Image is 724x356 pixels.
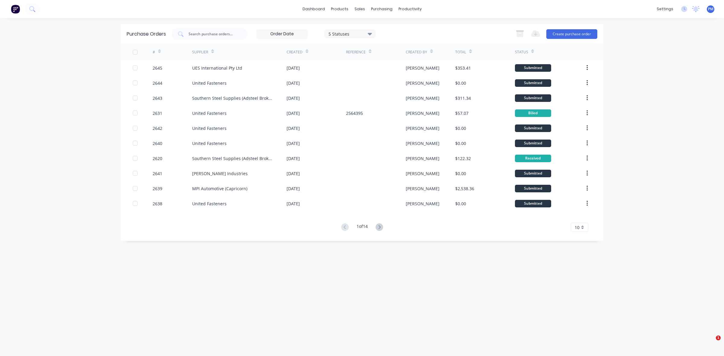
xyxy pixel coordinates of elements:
[515,79,551,87] div: Submitted
[192,110,227,116] div: United Fasteners
[406,95,440,101] div: [PERSON_NAME]
[406,185,440,192] div: [PERSON_NAME]
[351,5,368,14] div: sales
[300,5,328,14] a: dashboard
[406,65,440,71] div: [PERSON_NAME]
[406,80,440,86] div: [PERSON_NAME]
[716,336,721,340] span: 1
[546,29,597,39] button: Create purchase order
[192,95,275,101] div: Southern Steel Supplies (Adsteel Brokers T/as)
[455,185,474,192] div: $2,538.36
[287,65,300,71] div: [DATE]
[192,80,227,86] div: United Fasteners
[708,6,713,12] span: PM
[153,140,162,146] div: 2640
[406,140,440,146] div: [PERSON_NAME]
[153,200,162,207] div: 2638
[127,30,166,38] div: Purchase Orders
[654,5,676,14] div: settings
[406,110,440,116] div: [PERSON_NAME]
[455,49,466,55] div: Total
[328,5,351,14] div: products
[455,155,471,162] div: $122.32
[515,64,551,72] div: Submitted
[192,170,248,177] div: [PERSON_NAME] Industries
[287,200,300,207] div: [DATE]
[192,49,208,55] div: Supplier
[287,49,303,55] div: Created
[515,170,551,177] div: Submitted
[257,30,307,39] input: Order Date
[192,140,227,146] div: United Fasteners
[287,155,300,162] div: [DATE]
[287,95,300,101] div: [DATE]
[346,49,366,55] div: Reference
[346,110,363,116] div: 2564395
[192,65,242,71] div: UES International Pty Ltd
[515,185,551,192] div: Submitted
[357,223,368,232] div: 1 of 14
[153,49,155,55] div: #
[515,124,551,132] div: Submitted
[406,200,440,207] div: [PERSON_NAME]
[287,185,300,192] div: [DATE]
[153,95,162,101] div: 2643
[455,110,468,116] div: $57.07
[703,336,718,350] iframe: Intercom live chat
[192,125,227,131] div: United Fasteners
[515,49,528,55] div: Status
[395,5,425,14] div: productivity
[455,80,466,86] div: $0.00
[153,125,162,131] div: 2642
[287,110,300,116] div: [DATE]
[455,125,466,131] div: $0.00
[515,109,551,117] div: Billed
[406,170,440,177] div: [PERSON_NAME]
[188,31,238,37] input: Search purchase orders...
[329,30,372,37] div: 5 Statuses
[192,200,227,207] div: United Fasteners
[406,125,440,131] div: [PERSON_NAME]
[515,200,551,207] div: Submitted
[287,80,300,86] div: [DATE]
[287,125,300,131] div: [DATE]
[406,49,427,55] div: Created By
[515,155,551,162] div: Received
[153,155,162,162] div: 2620
[575,224,580,231] span: 10
[455,65,471,71] div: $353.41
[192,155,275,162] div: Southern Steel Supplies (Adsteel Brokers T/as)
[455,170,466,177] div: $0.00
[153,170,162,177] div: 2641
[11,5,20,14] img: Factory
[515,140,551,147] div: Submitted
[153,185,162,192] div: 2639
[153,110,162,116] div: 2631
[153,65,162,71] div: 2645
[455,140,466,146] div: $0.00
[153,80,162,86] div: 2644
[192,185,247,192] div: MPI Automotive (Capricorn)
[515,94,551,102] div: Submitted
[287,170,300,177] div: [DATE]
[455,200,466,207] div: $0.00
[406,155,440,162] div: [PERSON_NAME]
[368,5,395,14] div: purchasing
[455,95,471,101] div: $311.34
[287,140,300,146] div: [DATE]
